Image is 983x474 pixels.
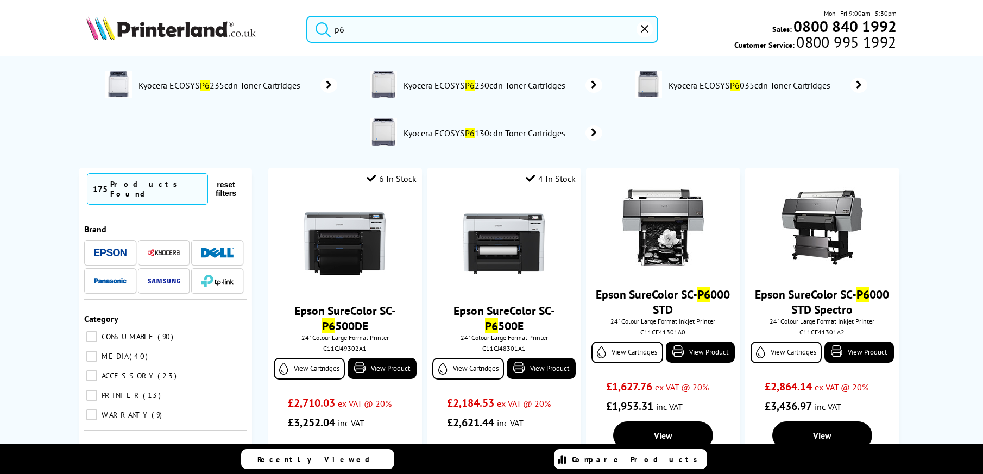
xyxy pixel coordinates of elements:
mark: P6 [465,80,475,91]
span: 24" Colour Large Format Printer [432,333,575,342]
span: inc VAT [338,418,364,428]
a: Kyocera ECOSYSP6230cdn Toner Cartridges [402,71,602,100]
input: WARRANTY 9 [86,409,97,420]
span: View [813,430,831,441]
img: TP-Link [201,275,234,287]
a: View Product [507,358,576,379]
span: inc VAT [656,401,683,412]
mark: P6 [697,287,710,302]
img: 1102NR3NL0-conspage.jpg [370,71,397,98]
span: CONSUMABLE [99,332,156,342]
span: ex VAT @ 20% [338,398,392,409]
img: Printerland Logo [86,16,256,40]
div: Products Found [110,179,202,199]
img: Epson [94,249,127,257]
span: 23 [157,371,179,381]
span: £1,627.76 [606,380,652,394]
a: View Product [824,342,893,363]
a: Kyocera ECOSYSP6130cdn Toner Cartridges [402,118,602,148]
a: View Product [666,342,735,363]
span: inc VAT [497,418,524,428]
img: Epson-SC-P6500E-Front-Main-Small.jpg [463,203,545,285]
span: Sales: [772,24,792,34]
span: Recently Viewed [257,454,381,464]
img: Epson-SC-P6000-Spectro-Side-Small2.jpg [782,187,863,268]
a: Printerland Logo [86,16,293,42]
span: ex VAT @ 20% [815,382,868,393]
a: Recently Viewed [241,449,394,469]
span: 0800 995 1992 [795,37,896,47]
span: 24" Colour Large Format Inkjet Printer [751,317,893,325]
a: 0800 840 1992 [792,21,897,31]
mark: P6 [322,318,335,333]
div: C11CE41301A0 [594,328,732,336]
img: Epson-SC-P6000-Front-Small.jpg [622,187,704,268]
div: C11CJ49302A1 [276,344,414,352]
span: Compare Products [572,454,703,464]
img: Kyocera [148,249,180,257]
input: MEDIA 40 [86,351,97,362]
span: £2,184.53 [447,396,494,410]
a: View [772,421,872,450]
a: Kyocera ECOSYSP6235cdn Toner Cartridges [137,71,337,100]
img: 1102NS3NL0-conspage.jpg [635,71,662,98]
a: Epson SureColor SC-P6000 STD [596,287,730,317]
img: Dell [201,248,234,258]
div: C11CE41301A2 [753,328,891,336]
span: ACCESSORY [99,371,156,381]
div: 4 In Stock [526,173,576,184]
a: View Cartridges [751,342,822,363]
span: 40 [129,351,150,361]
a: Epson SureColor SC-P6500E [453,303,555,333]
span: £3,252.04 [288,415,335,429]
div: modal_delivery [432,438,575,468]
span: £3,436.97 [765,399,812,413]
span: Brand [84,224,106,235]
mark: P6 [485,318,498,333]
span: inc VAT [815,401,841,412]
img: Panasonic [94,278,127,283]
span: Customer Service: [734,37,896,50]
div: 6 In Stock [367,173,417,184]
span: 175 [93,184,108,194]
div: C11CJ48301A1 [435,344,572,352]
a: View Cartridges [274,358,345,380]
div: modal_delivery [274,438,417,468]
span: Kyocera ECOSYS 130cdn Toner Cartridges [402,128,569,138]
span: 24" Colour Large Format Printer [274,333,417,342]
span: Kyocera ECOSYS 235cdn Toner Cartridges [137,80,304,91]
input: Search product or bra [306,16,658,43]
input: ACCESSORY 23 [86,370,97,381]
span: ex VAT @ 20% [655,382,709,393]
span: Kyocera ECOSYS 035cdn Toner Cartridges [667,80,834,91]
span: ex VAT @ 20% [497,398,551,409]
a: View Cartridges [432,358,503,380]
img: Epson-SC-P6500DE-Front-Main-Small.jpg [304,203,386,285]
mark: P6 [200,80,210,91]
a: View Cartridges [591,342,663,363]
span: WARRANTY [99,410,150,420]
span: £2,710.03 [288,396,335,410]
span: Category [84,313,118,324]
mark: P6 [856,287,869,302]
span: Kyocera ECOSYS 230cdn Toner Cartridges [402,80,569,91]
span: £1,953.31 [606,399,653,413]
input: CONSUMABLE 90 [86,331,97,342]
span: 9 [152,410,165,420]
img: 1102TW3NL1-deptimage.jpg [105,71,132,98]
a: Kyocera ECOSYSP6035cdn Toner Cartridges [667,71,867,100]
img: Samsung [148,279,180,283]
span: 24" Colour Large Format Inkjet Printer [591,317,734,325]
span: £2,864.14 [765,380,812,394]
a: View [613,421,713,450]
img: 1102NR3NL0-conspage.jpg [370,118,397,146]
input: PRINTER 13 [86,390,97,401]
span: View [654,430,672,441]
span: 90 [157,332,176,342]
a: Compare Products [554,449,707,469]
a: View Product [348,358,417,379]
button: reset filters [208,180,244,198]
span: 13 [143,390,163,400]
span: £2,621.44 [447,415,494,429]
span: MEDIA [99,351,128,361]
